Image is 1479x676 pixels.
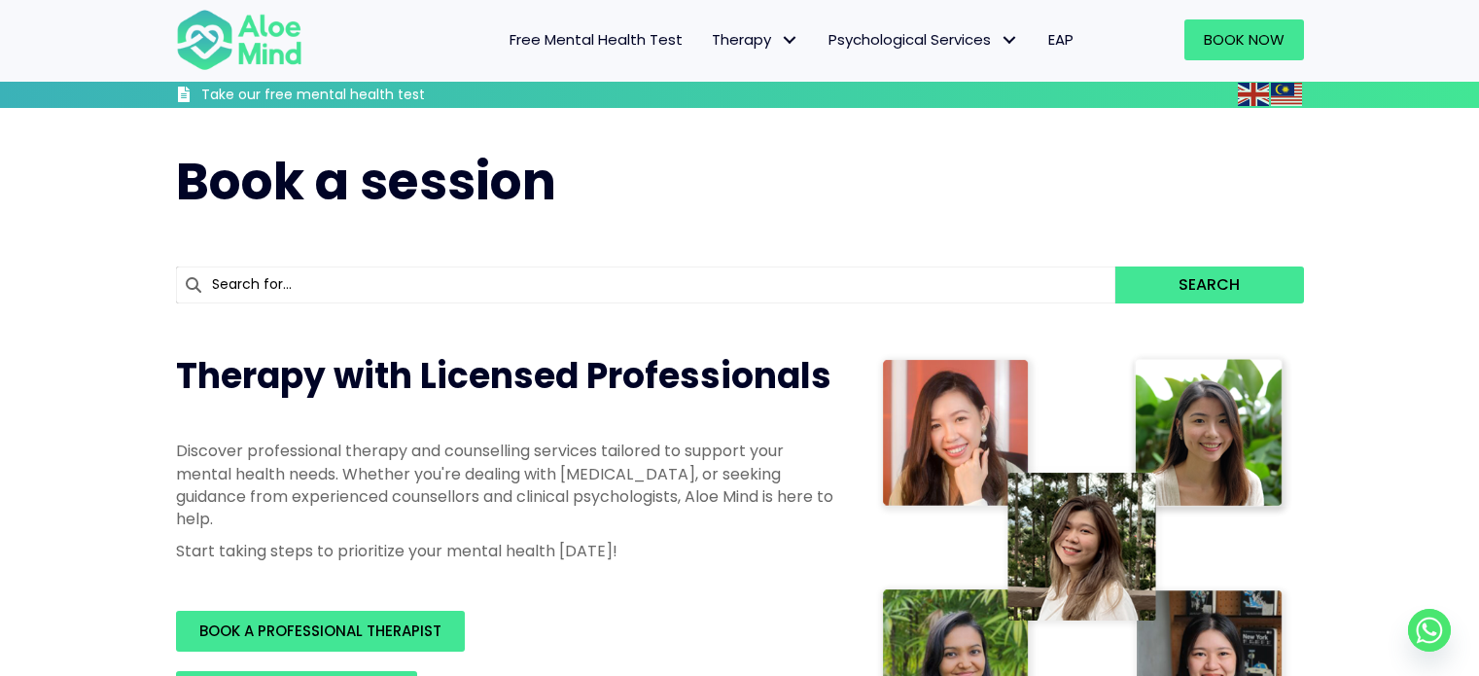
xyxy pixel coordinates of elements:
[814,19,1034,60] a: Psychological ServicesPsychological Services: submenu
[176,351,831,401] span: Therapy with Licensed Professionals
[176,540,837,562] p: Start taking steps to prioritize your mental health [DATE]!
[176,267,1116,303] input: Search for...
[176,146,556,217] span: Book a session
[1048,29,1074,50] span: EAP
[510,29,683,50] span: Free Mental Health Test
[712,29,799,50] span: Therapy
[1271,83,1304,105] a: Malay
[176,8,302,72] img: Aloe mind Logo
[176,86,529,108] a: Take our free mental health test
[1115,267,1303,303] button: Search
[1238,83,1269,106] img: en
[697,19,814,60] a: TherapyTherapy: submenu
[201,86,529,105] h3: Take our free mental health test
[1204,29,1285,50] span: Book Now
[1271,83,1302,106] img: ms
[176,440,837,530] p: Discover professional therapy and counselling services tailored to support your mental health nee...
[776,26,804,54] span: Therapy: submenu
[1184,19,1304,60] a: Book Now
[1034,19,1088,60] a: EAP
[176,611,465,652] a: BOOK A PROFESSIONAL THERAPIST
[828,29,1019,50] span: Psychological Services
[328,19,1088,60] nav: Menu
[996,26,1024,54] span: Psychological Services: submenu
[199,621,441,641] span: BOOK A PROFESSIONAL THERAPIST
[495,19,697,60] a: Free Mental Health Test
[1238,83,1271,105] a: English
[1408,609,1451,652] a: Whatsapp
